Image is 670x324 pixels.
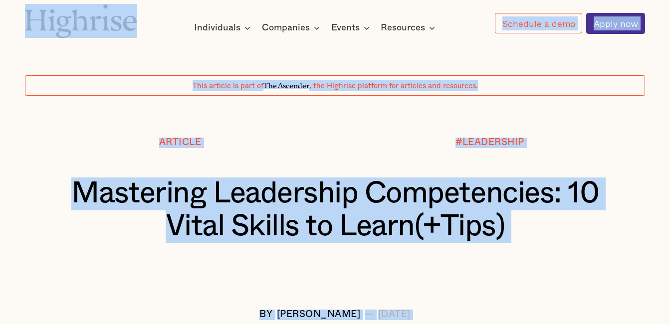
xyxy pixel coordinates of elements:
[194,22,253,34] div: Individuals
[331,22,360,34] div: Events
[159,138,202,148] div: Article
[277,310,361,320] div: [PERSON_NAME]
[51,177,619,243] h1: Mastering Leadership Competencies: 10 Vital Skills to Learn(+Tips)
[309,82,478,90] span: , the Highrise platform for articles and resources.
[194,22,240,34] div: Individuals
[331,22,373,34] div: Events
[365,310,374,320] div: —
[262,22,323,34] div: Companies
[263,80,309,89] span: The Ascender
[378,310,411,320] div: [DATE]
[193,82,263,90] span: This article is part of
[262,22,310,34] div: Companies
[455,138,524,148] div: #LEADERSHIP
[495,13,582,33] a: Schedule a demo
[586,13,645,33] a: Apply now
[259,310,272,320] div: BY
[25,4,137,38] img: Highrise logo
[381,22,438,34] div: Resources
[381,22,425,34] div: Resources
